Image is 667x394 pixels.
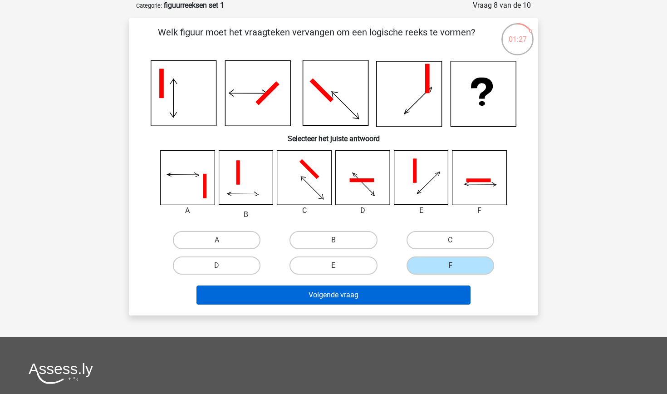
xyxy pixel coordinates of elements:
label: A [173,231,260,249]
div: 01:27 [500,22,535,45]
div: E [387,205,456,216]
div: C [270,205,338,216]
p: Welk figuur moet het vraagteken vervangen om een logische reeks te vormen? [143,25,490,53]
h6: Selecteer het juiste antwoord [143,127,524,143]
button: Volgende vraag [196,286,471,305]
label: C [407,231,494,249]
div: A [153,205,222,216]
div: B [212,209,280,220]
div: F [445,205,514,216]
label: E [289,256,377,275]
label: F [407,256,494,275]
label: B [289,231,377,249]
img: Assessly logo [29,363,93,384]
div: D [329,205,397,216]
strong: figuurreeksen set 1 [164,1,224,10]
small: Categorie: [136,2,162,9]
label: D [173,256,260,275]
